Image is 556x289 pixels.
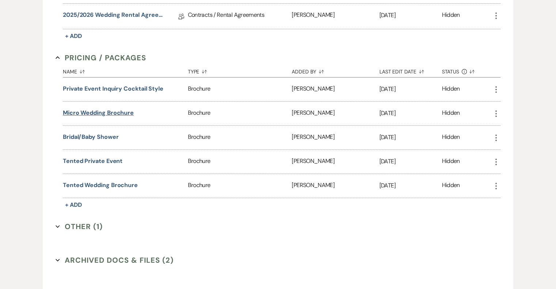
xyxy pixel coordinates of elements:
button: Tented Wedding Brochure [63,181,138,190]
p: [DATE] [379,133,442,142]
span: Status [442,69,459,74]
div: [PERSON_NAME] [292,4,379,29]
button: Pricing / Packages [56,52,146,63]
p: [DATE] [379,84,442,94]
div: Hidden [442,157,459,167]
div: Hidden [442,181,459,191]
button: Micro Wedding Brochure [63,109,134,117]
button: + Add [63,31,84,41]
a: 2025/2026 Wedding Rental Agreement - Onsite Ceremony [63,11,167,22]
button: + Add [63,200,84,210]
button: Status [442,63,492,77]
span: + Add [65,32,82,40]
div: Brochure [188,150,292,174]
div: Brochure [188,126,292,149]
button: Archived Docs & Files (2) [56,255,174,266]
div: [PERSON_NAME] [292,174,379,198]
button: Last Edit Date [379,63,442,77]
button: Type [188,63,292,77]
div: [PERSON_NAME] [292,126,379,149]
p: [DATE] [379,11,442,20]
div: Hidden [442,109,459,118]
div: Brochure [188,102,292,125]
div: Brochure [188,174,292,198]
div: [PERSON_NAME] [292,77,379,101]
span: + Add [65,201,82,209]
button: Added By [292,63,379,77]
p: [DATE] [379,181,442,190]
div: Brochure [188,77,292,101]
div: [PERSON_NAME] [292,102,379,125]
button: Other (1) [56,221,103,232]
div: Hidden [442,84,459,94]
p: [DATE] [379,157,442,166]
button: Private Event Inquiry Cocktail Style [63,84,163,93]
div: [PERSON_NAME] [292,150,379,174]
p: [DATE] [379,109,442,118]
div: Contracts / Rental Agreements [188,4,292,29]
button: Bridal/Baby Shower [63,133,119,141]
div: Hidden [442,11,459,22]
button: Tented Private Event [63,157,122,166]
button: Name [63,63,188,77]
div: Hidden [442,133,459,142]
